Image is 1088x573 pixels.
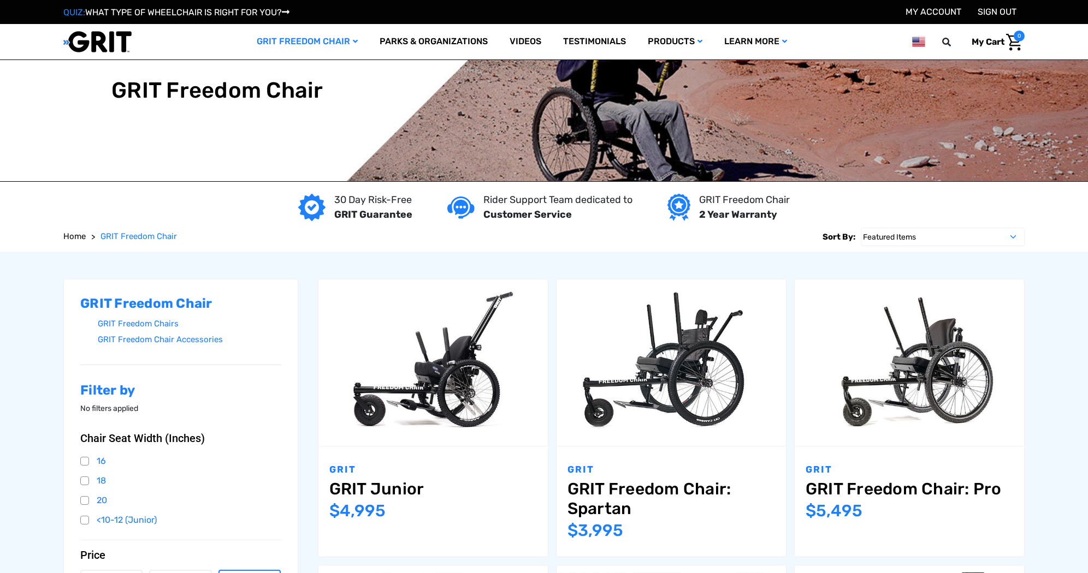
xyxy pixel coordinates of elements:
[637,24,713,59] a: Products
[699,193,790,207] p: GRIT Freedom Chair
[334,193,412,207] p: 30 Day Risk-Free
[298,194,326,221] img: GRIT Guarantee
[334,208,412,220] strong: GRIT Guarantee
[80,383,281,398] h2: Filter by
[483,208,572,220] strong: Customer Service
[567,479,775,518] a: GRIT Freedom Chair: Spartan,$3,995.00
[447,196,475,219] img: Customer service
[1014,31,1025,41] span: 0
[806,501,862,521] span: $5,495
[63,230,86,243] a: Home
[63,7,85,17] span: QUIZ:
[806,479,1013,499] a: GRIT Freedom Chair: Pro,$5,495.00
[557,286,786,439] img: GRIT Freedom Chair: Spartan
[369,24,499,59] a: Parks & Organizations
[795,279,1024,446] a: GRIT Freedom Chair: Pro,$5,495.00
[100,230,177,243] a: GRIT Freedom Chair
[100,231,177,241] span: GRIT Freedom Chair
[963,31,1025,53] a: Cart with 0 items
[906,7,961,17] a: Account
[978,7,1016,17] a: Sign out
[567,521,623,540] span: $3,995
[329,463,537,477] p: GRIT
[1006,34,1022,51] img: Cart
[318,286,548,439] img: GRIT Junior: GRIT Freedom Chair all terrain wheelchair engineered specifically for kids
[699,208,777,220] strong: 2 Year Warranty
[80,548,281,562] button: Price
[80,492,281,509] a: 20
[246,24,369,59] a: GRIT Freedom Chair
[823,228,855,246] label: Sort By:
[80,512,281,528] a: <10-12 (Junior)
[329,501,386,521] span: $4,995
[80,296,281,312] h2: GRIT Freedom Chair
[80,403,281,414] p: No filters applied
[947,31,963,53] input: Search
[557,279,786,446] a: GRIT Freedom Chair: Spartan,$3,995.00
[111,77,323,104] h1: GRIT Freedom Chair
[567,463,775,477] p: GRIT
[912,35,925,49] img: us.png
[713,24,798,59] a: Learn More
[552,24,637,59] a: Testimonials
[80,453,281,469] a: 16
[795,286,1024,439] img: GRIT Freedom Chair Pro: the Pro model shown including contoured Invacare Matrx seatback, Spinergy...
[63,231,86,241] span: Home
[806,463,1013,477] p: GRIT
[318,279,548,446] a: GRIT Junior,$4,995.00
[98,332,281,348] a: GRIT Freedom Chair Accessories
[98,316,281,332] a: GRIT Freedom Chairs
[80,473,281,489] a: 18
[499,24,552,59] a: Videos
[972,37,1004,47] span: My Cart
[63,7,289,17] a: QUIZ:WHAT TYPE OF WHEELCHAIR IS RIGHT FOR YOU?
[483,193,632,207] p: Rider Support Team dedicated to
[80,432,205,445] span: Chair Seat Width (Inches)
[80,548,105,562] span: Price
[329,479,537,499] a: GRIT Junior,$4,995.00
[80,432,281,445] button: Chair Seat Width (Inches)
[667,194,690,221] img: Year warranty
[63,31,132,53] img: GRIT All-Terrain Wheelchair and Mobility Equipment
